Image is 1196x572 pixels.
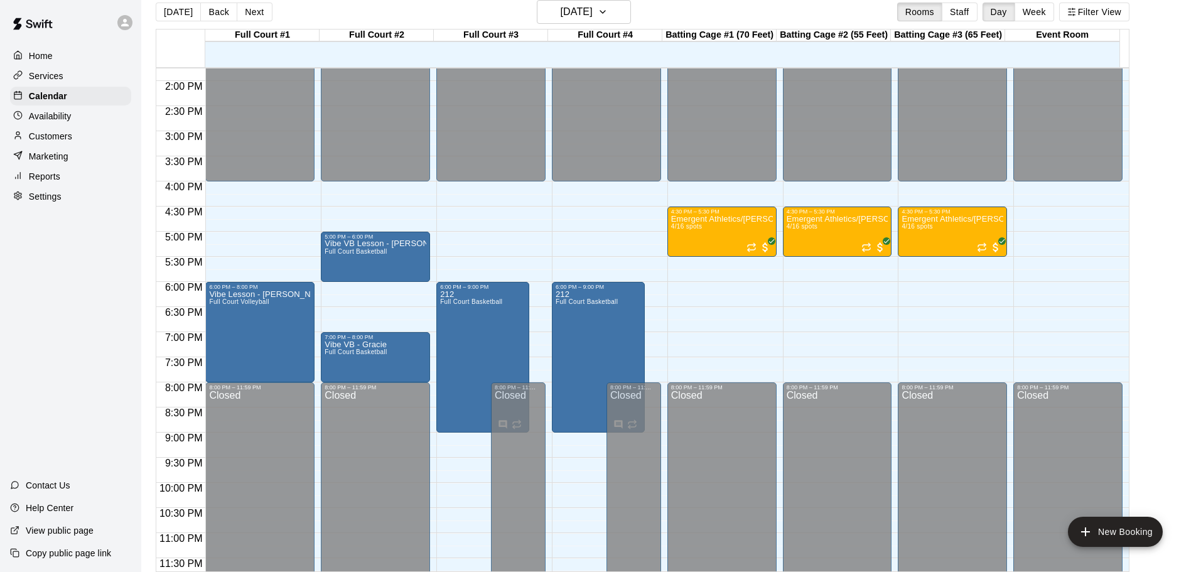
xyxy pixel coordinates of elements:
[156,3,201,21] button: [DATE]
[436,282,529,433] div: 6:00 PM – 9:00 PM: 212
[548,30,662,41] div: Full Court #4
[156,558,205,569] span: 11:30 PM
[325,348,387,355] span: Full Court Basketball
[162,332,206,343] span: 7:00 PM
[162,407,206,418] span: 8:30 PM
[787,223,817,230] span: 4/16 spots filled
[29,50,53,62] p: Home
[321,232,430,282] div: 5:00 PM – 6:00 PM: Vibe VB Lesson - Gracie
[10,167,131,186] a: Reports
[874,241,886,254] span: All customers have paid
[671,208,773,215] div: 4:30 PM – 5:30 PM
[434,30,548,41] div: Full Court #3
[667,207,777,257] div: 4:30 PM – 5:30 PM: Emergent Athletics/Jake Dyson Performance Training
[162,207,206,217] span: 4:30 PM
[29,130,72,143] p: Customers
[10,67,131,85] a: Services
[552,282,645,433] div: 6:00 PM – 9:00 PM: 212
[29,70,63,82] p: Services
[237,3,272,21] button: Next
[787,208,888,215] div: 4:30 PM – 5:30 PM
[902,223,932,230] span: 4/16 spots filled
[162,357,206,368] span: 7:30 PM
[325,334,426,340] div: 7:00 PM – 8:00 PM
[902,208,1003,215] div: 4:30 PM – 5:30 PM
[26,524,94,537] p: View public page
[205,282,315,382] div: 6:00 PM – 8:00 PM: Vibe Lesson - Willa
[10,187,131,206] a: Settings
[10,127,131,146] a: Customers
[10,147,131,166] a: Marketing
[162,382,206,393] span: 8:00 PM
[162,282,206,293] span: 6:00 PM
[1068,517,1163,547] button: add
[1017,384,1119,391] div: 8:00 PM – 11:59 PM
[861,242,871,252] span: Recurring event
[205,30,320,41] div: Full Court #1
[29,110,72,122] p: Availability
[746,242,757,252] span: Recurring event
[162,181,206,192] span: 4:00 PM
[325,384,426,391] div: 8:00 PM – 11:59 PM
[156,533,205,544] span: 11:00 PM
[983,3,1015,21] button: Day
[902,384,1003,391] div: 8:00 PM – 11:59 PM
[162,106,206,117] span: 2:30 PM
[29,150,68,163] p: Marketing
[942,3,978,21] button: Staff
[10,46,131,65] a: Home
[325,234,426,240] div: 5:00 PM – 6:00 PM
[662,30,777,41] div: Batting Cage #1 (70 Feet)
[10,87,131,105] a: Calendar
[989,241,1002,254] span: All customers have paid
[162,156,206,167] span: 3:30 PM
[671,384,773,391] div: 8:00 PM – 11:59 PM
[10,107,131,126] a: Availability
[325,248,387,255] span: Full Court Basketball
[162,458,206,468] span: 9:30 PM
[1015,3,1054,21] button: Week
[162,307,206,318] span: 6:30 PM
[320,30,434,41] div: Full Court #2
[671,223,702,230] span: 4/16 spots filled
[156,483,205,494] span: 10:00 PM
[556,298,618,305] span: Full Court Basketball
[897,3,942,21] button: Rooms
[156,508,205,519] span: 10:30 PM
[29,90,67,102] p: Calendar
[209,298,269,305] span: Full Court Volleyball
[556,284,641,290] div: 6:00 PM – 9:00 PM
[440,284,525,290] div: 6:00 PM – 9:00 PM
[26,502,73,514] p: Help Center
[1005,30,1119,41] div: Event Room
[321,332,430,382] div: 7:00 PM – 8:00 PM: Vibe VB - Gracie
[898,207,1007,257] div: 4:30 PM – 5:30 PM: Emergent Athletics/Jake Dyson Performance Training
[610,384,657,391] div: 8:00 PM – 11:59 PM
[1059,3,1129,21] button: Filter View
[162,232,206,242] span: 5:00 PM
[26,479,70,492] p: Contact Us
[29,190,62,203] p: Settings
[787,384,888,391] div: 8:00 PM – 11:59 PM
[26,547,111,559] p: Copy public page link
[495,384,542,391] div: 8:00 PM – 11:59 PM
[162,131,206,142] span: 3:00 PM
[209,284,311,290] div: 6:00 PM – 8:00 PM
[759,241,772,254] span: All customers have paid
[162,433,206,443] span: 9:00 PM
[29,170,60,183] p: Reports
[891,30,1005,41] div: Batting Cage #3 (65 Feet)
[783,207,892,257] div: 4:30 PM – 5:30 PM: Emergent Athletics/Jake Dyson Performance Training
[162,257,206,267] span: 5:30 PM
[777,30,891,41] div: Batting Cage #2 (55 Feet)
[561,3,593,21] h6: [DATE]
[209,384,311,391] div: 8:00 PM – 11:59 PM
